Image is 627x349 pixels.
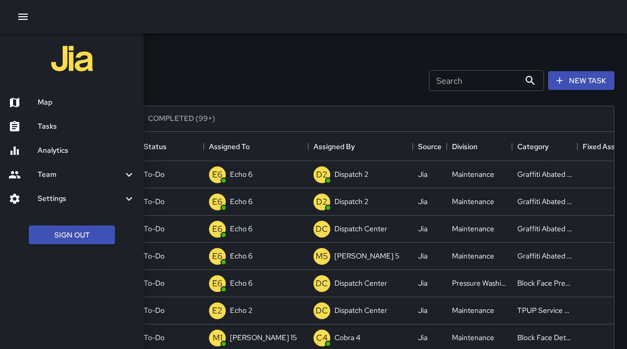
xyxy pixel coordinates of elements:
h6: Analytics [38,145,135,156]
button: Sign Out [29,226,115,245]
h6: Map [38,97,135,108]
h6: Team [38,169,123,181]
h6: Settings [38,193,123,205]
h6: Tasks [38,121,135,132]
img: jia-logo [51,38,93,80]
